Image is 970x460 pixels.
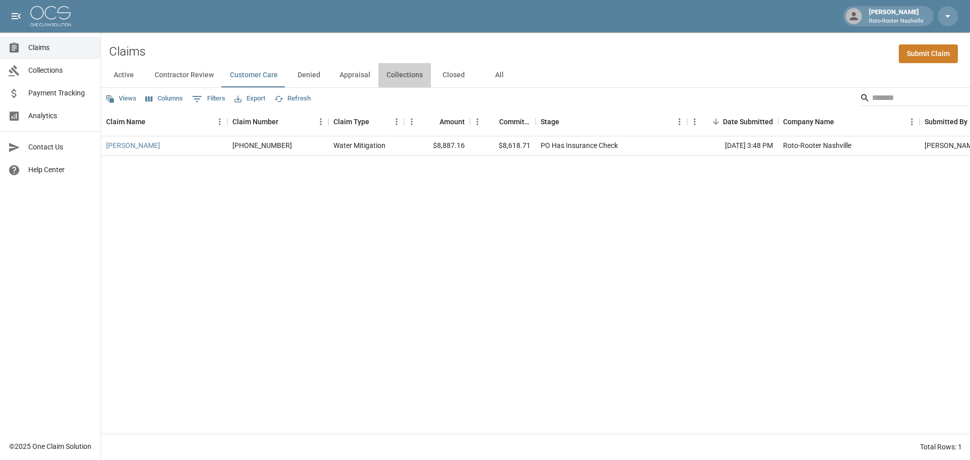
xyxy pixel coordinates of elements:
span: Contact Us [28,142,92,152]
div: Roto-Rooter Nashville [783,140,851,150]
button: Menu [672,114,687,129]
button: Sort [425,115,440,129]
button: Menu [904,114,919,129]
div: Date Submitted [723,108,773,136]
a: [PERSON_NAME] [106,140,160,150]
button: Closed [431,63,476,87]
div: $8,887.16 [404,136,470,156]
span: Help Center [28,165,92,175]
span: Claims [28,42,92,53]
div: Claim Name [106,108,145,136]
div: Water Mitigation [333,140,385,150]
button: Sort [709,115,723,129]
button: Contractor Review [147,63,222,87]
button: Sort [145,115,160,129]
button: All [476,63,522,87]
a: Submit Claim [899,44,958,63]
span: Payment Tracking [28,88,92,98]
button: Menu [389,114,404,129]
div: [DATE] 3:48 PM [687,136,778,156]
button: Menu [404,114,419,129]
div: Committed Amount [470,108,536,136]
button: Appraisal [331,63,378,87]
div: Date Submitted [687,108,778,136]
button: Menu [212,114,227,129]
div: Submitted By [925,108,967,136]
div: Claim Type [328,108,404,136]
div: Stage [541,108,559,136]
div: [PERSON_NAME] [865,7,928,25]
div: PO Has Insurance Check [541,140,618,150]
div: Company Name [778,108,919,136]
button: Denied [286,63,331,87]
div: $8,618.71 [470,136,536,156]
div: Company Name [783,108,834,136]
button: Show filters [189,91,228,107]
button: Sort [278,115,293,129]
div: © 2025 One Claim Solution [9,441,91,451]
img: ocs-logo-white-transparent.png [30,6,71,26]
button: open drawer [6,6,26,26]
button: Sort [834,115,848,129]
button: Customer Care [222,63,286,87]
div: Claim Number [232,108,278,136]
div: Search [860,90,968,108]
button: Menu [687,114,702,129]
p: Roto-Rooter Nashville [869,17,924,26]
button: Sort [369,115,383,129]
button: Sort [485,115,499,129]
button: Refresh [272,91,313,107]
button: Sort [559,115,573,129]
button: Menu [470,114,485,129]
div: Claim Number [227,108,328,136]
button: Select columns [143,91,185,107]
button: Collections [378,63,431,87]
div: Claim Name [101,108,227,136]
div: 300-0523649-2025 [232,140,292,150]
span: Collections [28,65,92,76]
button: Views [103,91,139,107]
div: Amount [440,108,465,136]
div: dynamic tabs [101,63,970,87]
div: Amount [404,108,470,136]
div: Total Rows: 1 [920,442,962,452]
h2: Claims [109,44,145,59]
button: Active [101,63,147,87]
span: Analytics [28,111,92,121]
button: Menu [313,114,328,129]
div: Stage [536,108,687,136]
button: Export [232,91,268,107]
div: Claim Type [333,108,369,136]
div: Committed Amount [499,108,530,136]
